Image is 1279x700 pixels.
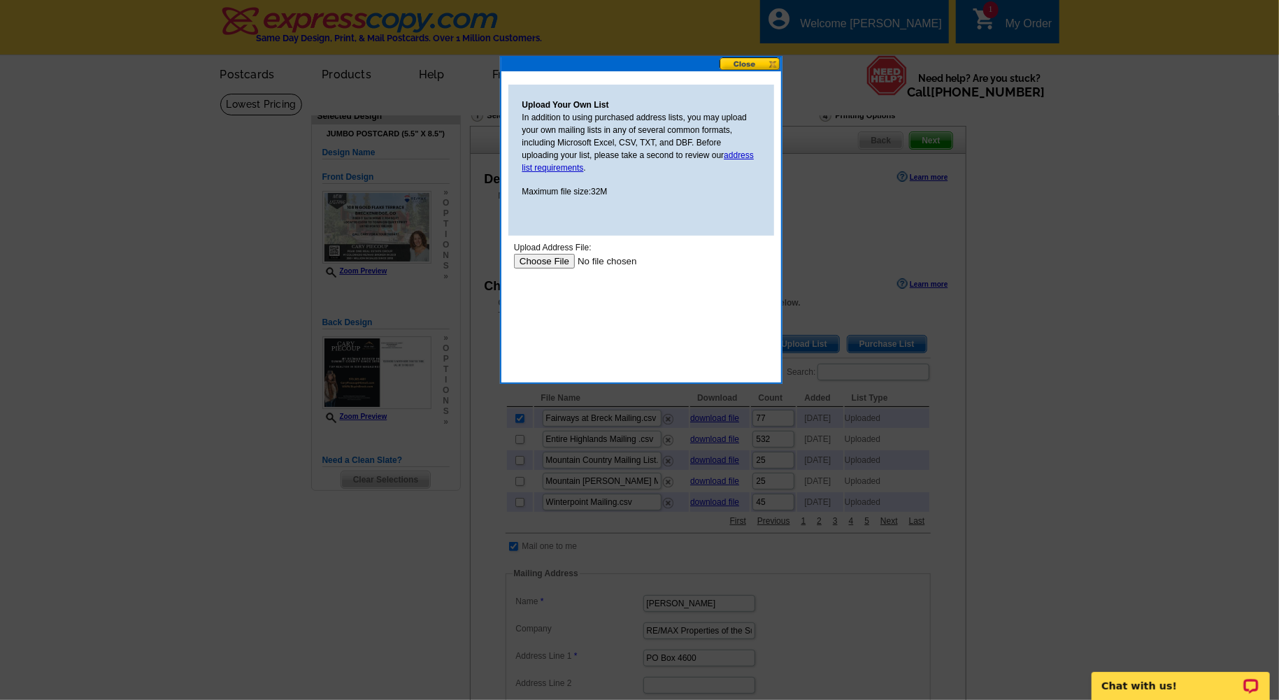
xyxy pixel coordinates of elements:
[522,111,760,174] p: In addition to using purchased address lists, you may upload your own mailing lists in any of sev...
[522,185,760,198] p: Maximum file size:
[522,100,609,110] strong: Upload Your Own List
[6,6,260,18] div: Upload Address File:
[1082,656,1279,700] iframe: LiveChat chat widget
[591,187,607,197] span: 32M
